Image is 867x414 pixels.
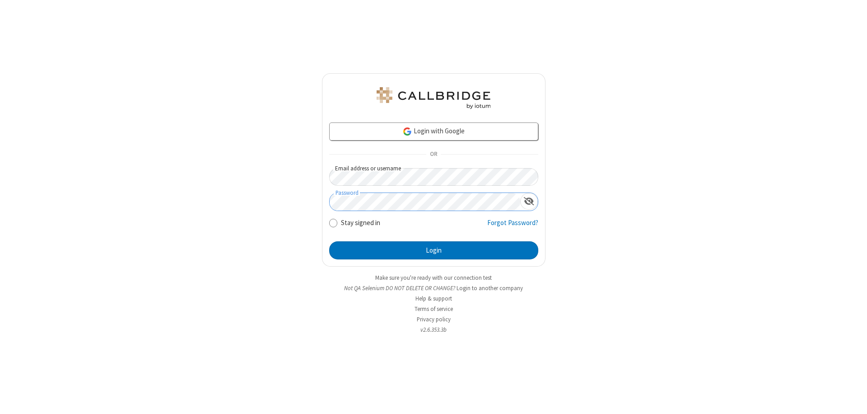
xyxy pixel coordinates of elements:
a: Make sure you're ready with our connection test [375,274,492,282]
a: Privacy policy [417,315,451,323]
span: OR [426,148,441,161]
li: v2.6.353.3b [322,325,545,334]
a: Help & support [415,295,452,302]
a: Forgot Password? [487,218,538,235]
input: Password [330,193,520,211]
li: Not QA Selenium DO NOT DELETE OR CHANGE? [322,284,545,292]
button: Login [329,241,538,259]
div: Show password [520,193,538,210]
button: Login to another company [457,284,523,292]
iframe: Chat [844,390,860,408]
img: QA Selenium DO NOT DELETE OR CHANGE [375,87,492,109]
label: Stay signed in [341,218,380,228]
img: google-icon.png [402,127,412,136]
input: Email address or username [329,168,538,186]
a: Terms of service [415,305,453,313]
a: Login with Google [329,122,538,141]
